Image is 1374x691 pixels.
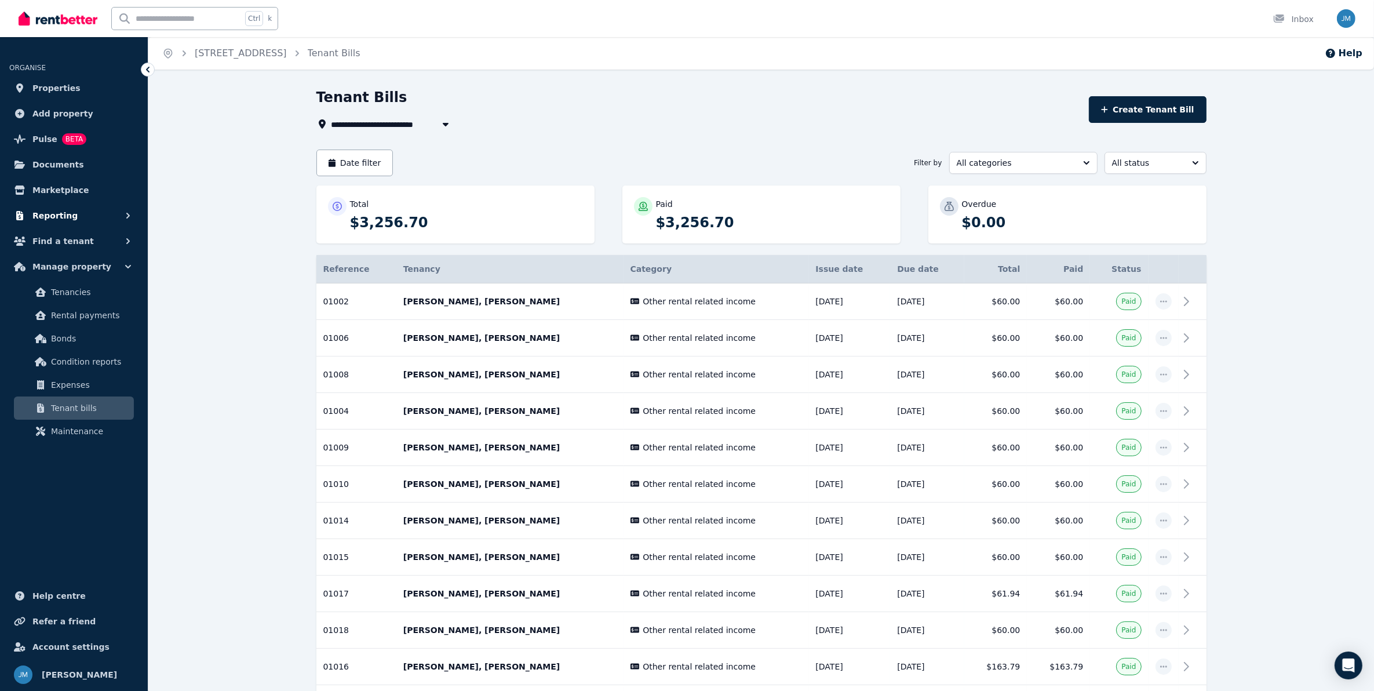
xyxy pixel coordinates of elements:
span: 01008 [323,370,349,379]
td: $60.00 [964,393,1027,430]
span: k [268,14,272,23]
td: [DATE] [890,539,964,576]
span: Bonds [51,332,129,345]
span: 01002 [323,297,349,306]
button: Find a tenant [9,230,139,253]
td: [DATE] [890,466,964,503]
p: [PERSON_NAME], [PERSON_NAME] [403,369,617,380]
img: Janette Marie Strazdins [14,665,32,684]
span: 01006 [323,333,349,343]
span: Other rental related income [643,624,756,636]
span: Account settings [32,640,110,654]
span: 01018 [323,625,349,635]
td: [DATE] [809,357,891,393]
span: Paid [1121,516,1136,525]
button: Reporting [9,204,139,227]
td: $60.00 [964,283,1027,320]
span: Paid [1121,333,1136,343]
p: Paid [656,198,673,210]
a: [STREET_ADDRESS] [195,48,287,59]
span: Tenant bills [51,401,129,415]
a: Add property [9,102,139,125]
a: Tenant bills [14,397,134,420]
span: Other rental related income [643,296,756,307]
span: Paid [1121,625,1136,635]
p: [PERSON_NAME], [PERSON_NAME] [403,624,617,636]
td: [DATE] [890,612,964,649]
a: Maintenance [14,420,134,443]
td: $60.00 [964,320,1027,357]
div: Open Intercom Messenger [1335,652,1362,679]
th: Tenancy [396,255,624,283]
p: $3,256.70 [350,213,583,232]
span: Tenancies [51,285,129,299]
span: Other rental related income [643,369,756,380]
td: [DATE] [809,283,891,320]
button: Manage property [9,255,139,278]
td: [DATE] [890,503,964,539]
img: Janette Marie Strazdins [1337,9,1355,28]
span: Other rental related income [643,661,756,672]
span: 01004 [323,406,349,416]
button: All status [1105,152,1207,174]
span: Paid [1121,443,1136,452]
td: [DATE] [890,430,964,466]
span: 01016 [323,662,349,671]
a: Marketplace [9,179,139,202]
p: [PERSON_NAME], [PERSON_NAME] [403,332,617,344]
button: Help [1325,46,1362,60]
td: [DATE] [890,649,964,685]
td: $60.00 [1027,539,1090,576]
th: Issue date [809,255,891,283]
span: Rental payments [51,308,129,322]
span: Help centre [32,589,86,603]
a: Tenancies [14,281,134,304]
p: [PERSON_NAME], [PERSON_NAME] [403,515,617,526]
span: All status [1112,157,1183,169]
button: Create Tenant Bill [1089,96,1207,123]
td: $60.00 [964,430,1027,466]
td: $61.94 [1027,576,1090,612]
span: Paid [1121,297,1136,306]
span: Ctrl [245,11,263,26]
td: [DATE] [890,357,964,393]
td: $60.00 [1027,320,1090,357]
td: $163.79 [1027,649,1090,685]
span: Manage property [32,260,111,274]
span: Other rental related income [643,588,756,599]
span: All categories [957,157,1074,169]
td: $60.00 [964,466,1027,503]
p: Overdue [962,198,997,210]
a: Rental payments [14,304,134,327]
span: BETA [62,133,86,145]
a: Tenant Bills [308,48,360,59]
td: $60.00 [1027,503,1090,539]
p: [PERSON_NAME], [PERSON_NAME] [403,478,617,490]
p: [PERSON_NAME], [PERSON_NAME] [403,296,617,307]
span: [PERSON_NAME] [42,668,117,682]
td: [DATE] [809,430,891,466]
td: $60.00 [1027,430,1090,466]
td: [DATE] [890,393,964,430]
p: [PERSON_NAME], [PERSON_NAME] [403,588,617,599]
span: 01009 [323,443,349,452]
td: [DATE] [809,576,891,612]
td: $60.00 [964,357,1027,393]
span: Filter by [914,158,942,168]
td: $60.00 [964,503,1027,539]
td: [DATE] [890,283,964,320]
span: Properties [32,81,81,95]
button: Date filter [316,150,393,176]
span: Paid [1121,552,1136,562]
a: Help centre [9,584,139,608]
td: $61.94 [964,576,1027,612]
th: Category [624,255,809,283]
span: Paid [1121,662,1136,671]
span: Paid [1121,406,1136,416]
a: Bonds [14,327,134,350]
th: Due date [890,255,964,283]
span: Paid [1121,589,1136,598]
span: Documents [32,158,84,172]
p: [PERSON_NAME], [PERSON_NAME] [403,551,617,563]
span: Add property [32,107,93,121]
